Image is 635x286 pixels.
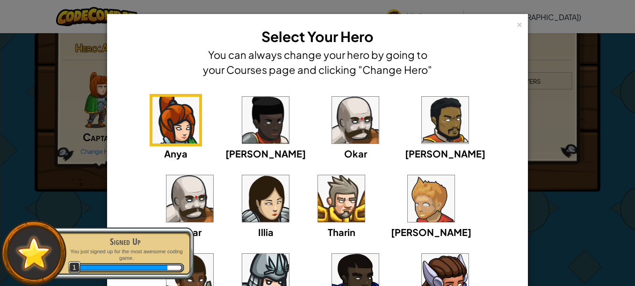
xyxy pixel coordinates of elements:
img: portrait.png [408,175,455,222]
span: Anya [164,148,188,159]
span: Tharin [328,226,355,238]
div: Signed Up [66,235,184,248]
h4: You can always change your hero by going to your Courses page and clicking "Change Hero" [201,47,434,77]
span: Okar [344,148,367,159]
img: portrait.png [152,97,199,143]
img: portrait.png [422,97,469,143]
img: portrait.png [242,97,289,143]
span: [PERSON_NAME] [405,148,485,159]
img: portrait.png [166,175,213,222]
img: default.png [13,232,55,274]
img: portrait.png [332,97,379,143]
span: Illia [258,226,274,238]
span: [PERSON_NAME] [391,226,471,238]
p: You just signed up for the most awesome coding game. [66,248,184,262]
div: × [516,18,523,28]
img: portrait.png [242,175,289,222]
span: [PERSON_NAME] [225,148,306,159]
h3: Select Your Hero [201,26,434,47]
img: portrait.png [318,175,365,222]
span: Okar [179,226,202,238]
span: 1 [68,261,81,274]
